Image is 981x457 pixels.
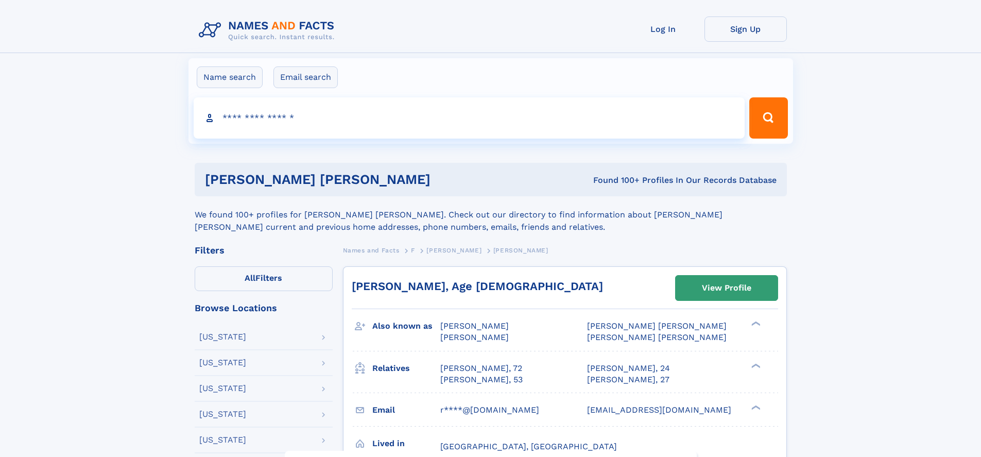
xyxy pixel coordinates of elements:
span: [PERSON_NAME] [PERSON_NAME] [587,332,727,342]
span: F [411,247,415,254]
a: [PERSON_NAME], Age [DEMOGRAPHIC_DATA] [352,280,603,293]
h1: [PERSON_NAME] [PERSON_NAME] [205,173,512,186]
a: [PERSON_NAME], 27 [587,374,669,385]
span: [GEOGRAPHIC_DATA], [GEOGRAPHIC_DATA] [440,442,617,451]
a: [PERSON_NAME], 53 [440,374,523,385]
h3: Relatives [372,360,440,377]
input: search input [194,97,745,139]
a: [PERSON_NAME], 24 [587,363,670,374]
div: [US_STATE] [199,333,246,341]
a: F [411,244,415,257]
span: [PERSON_NAME] [426,247,481,254]
label: Name search [197,66,263,88]
span: All [245,273,255,283]
a: [PERSON_NAME], 72 [440,363,522,374]
div: We found 100+ profiles for [PERSON_NAME] [PERSON_NAME]. Check out our directory to find informati... [195,196,787,233]
span: [PERSON_NAME] [PERSON_NAME] [587,321,727,331]
div: [US_STATE] [199,359,246,367]
h3: Lived in [372,435,440,452]
a: View Profile [676,276,778,300]
div: ❯ [749,404,761,411]
a: [PERSON_NAME] [426,244,481,257]
a: Names and Facts [343,244,400,257]
button: Search Button [749,97,787,139]
div: [US_STATE] [199,384,246,393]
span: [PERSON_NAME] [440,332,509,342]
span: [EMAIL_ADDRESS][DOMAIN_NAME] [587,405,731,415]
div: [US_STATE] [199,436,246,444]
span: [PERSON_NAME] [493,247,548,254]
div: Browse Locations [195,303,333,313]
img: Logo Names and Facts [195,16,343,44]
h3: Also known as [372,317,440,335]
div: [US_STATE] [199,410,246,418]
div: ❯ [749,362,761,369]
div: Filters [195,246,333,255]
label: Email search [273,66,338,88]
h3: Email [372,401,440,419]
label: Filters [195,266,333,291]
div: Found 100+ Profiles In Our Records Database [512,175,777,186]
a: Log In [622,16,704,42]
div: ❯ [749,320,761,327]
div: View Profile [702,276,751,300]
a: Sign Up [704,16,787,42]
span: [PERSON_NAME] [440,321,509,331]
